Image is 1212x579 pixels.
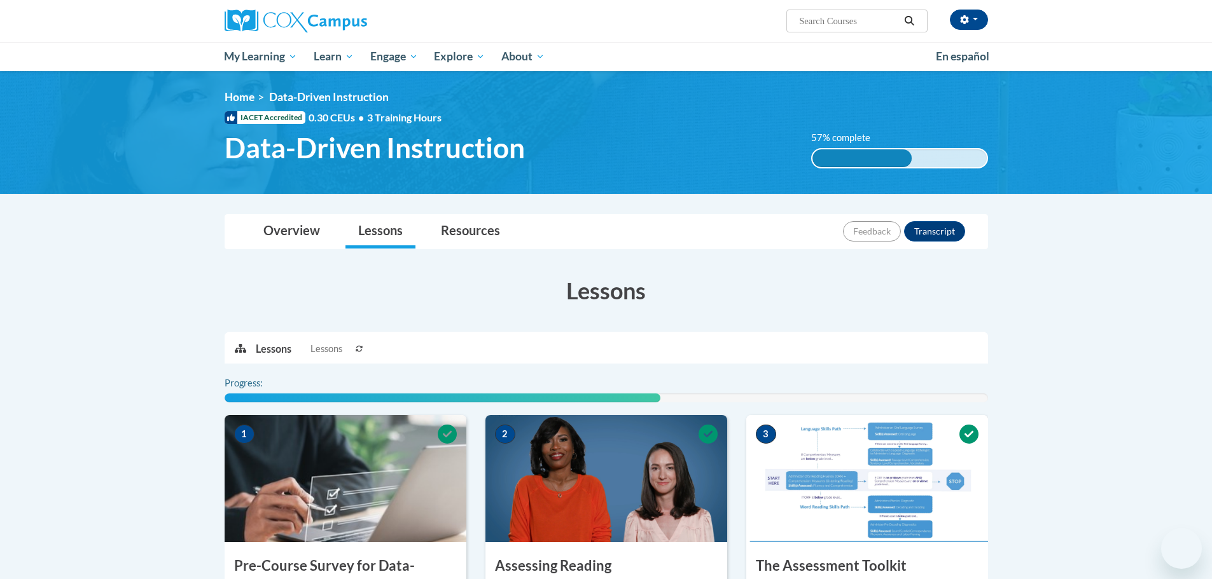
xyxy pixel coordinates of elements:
[900,13,919,29] button: Search
[205,42,1007,71] div: Main menu
[305,42,362,71] a: Learn
[370,49,418,64] span: Engage
[358,111,364,123] span: •
[485,415,727,542] img: Course Image
[309,111,367,125] span: 0.30 CEUs
[367,111,442,123] span: 3 Training Hours
[225,275,988,306] h3: Lessons
[756,425,776,444] span: 3
[269,90,389,104] span: Data-Driven Instruction
[225,111,305,124] span: IACET Accredited
[310,342,342,356] span: Lessons
[314,49,354,64] span: Learn
[225,376,298,390] label: Progress:
[746,556,988,576] h3: The Assessment Toolkit
[485,556,727,576] h3: Assessing Reading
[812,149,912,167] div: 57% complete
[798,13,900,29] input: Search Courses
[225,90,254,104] a: Home
[936,50,989,63] span: En español
[224,49,297,64] span: My Learning
[225,415,466,542] img: Course Image
[225,10,367,32] img: Cox Campus
[493,42,553,71] a: About
[434,49,485,64] span: Explore
[428,215,513,249] a: Resources
[225,10,466,32] a: Cox Campus
[234,425,254,444] span: 1
[426,42,493,71] a: Explore
[216,42,306,71] a: My Learning
[256,342,291,356] p: Lessons
[746,415,988,542] img: Course Image
[362,42,426,71] a: Engage
[928,43,998,70] a: En español
[843,221,901,242] button: Feedback
[501,49,545,64] span: About
[225,131,525,165] span: Data-Driven Instruction
[495,425,515,444] span: 2
[904,221,965,242] button: Transcript
[345,215,415,249] a: Lessons
[950,10,988,30] button: Account Settings
[1161,528,1202,569] iframe: Button to launch messaging window
[811,131,884,145] label: 57% complete
[251,215,333,249] a: Overview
